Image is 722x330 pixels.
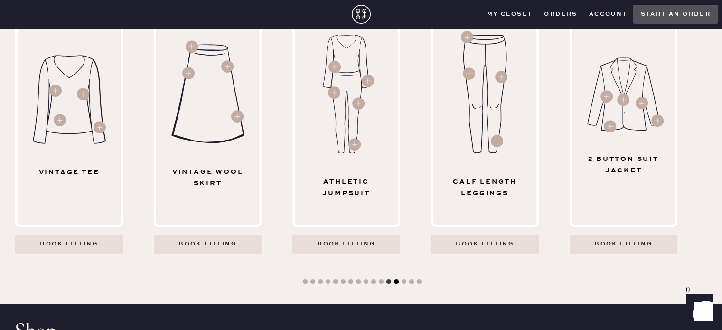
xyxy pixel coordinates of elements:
button: Book fitting [15,235,123,254]
button: 13 [392,277,401,287]
button: Book fitting [570,235,677,254]
button: Book fitting [431,235,539,254]
button: My Closet [481,7,539,21]
button: Start an order [633,5,718,24]
div: Calf Length Leggings [438,176,533,199]
button: Orders [538,7,583,21]
button: 8 [354,277,363,287]
button: Account [583,7,633,21]
button: 14 [399,277,409,287]
button: Book fitting [292,235,400,254]
button: 12 [384,277,394,287]
button: Book fitting [154,235,262,254]
div: Athletic Jumpsuit [299,176,394,199]
button: 7 [346,277,356,287]
button: 11 [376,277,386,287]
div: Vintage Wool Skirt [160,166,255,189]
img: Garment image [456,35,514,153]
button: 6 [338,277,348,287]
img: Garment image [314,35,379,153]
button: 16 [414,277,424,287]
button: 3 [316,277,325,287]
iframe: Front Chat [677,287,718,328]
button: 9 [361,277,371,287]
div: Vintage Tee [22,167,117,178]
button: 15 [407,277,416,287]
button: 4 [323,277,333,287]
img: Garment image [587,57,660,131]
img: Garment image [171,44,244,143]
div: 2 Button Suit Jacket [576,153,671,176]
button: 1 [300,277,310,287]
button: 5 [331,277,340,287]
button: 2 [308,277,318,287]
img: Garment image [33,55,106,144]
button: 10 [369,277,378,287]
